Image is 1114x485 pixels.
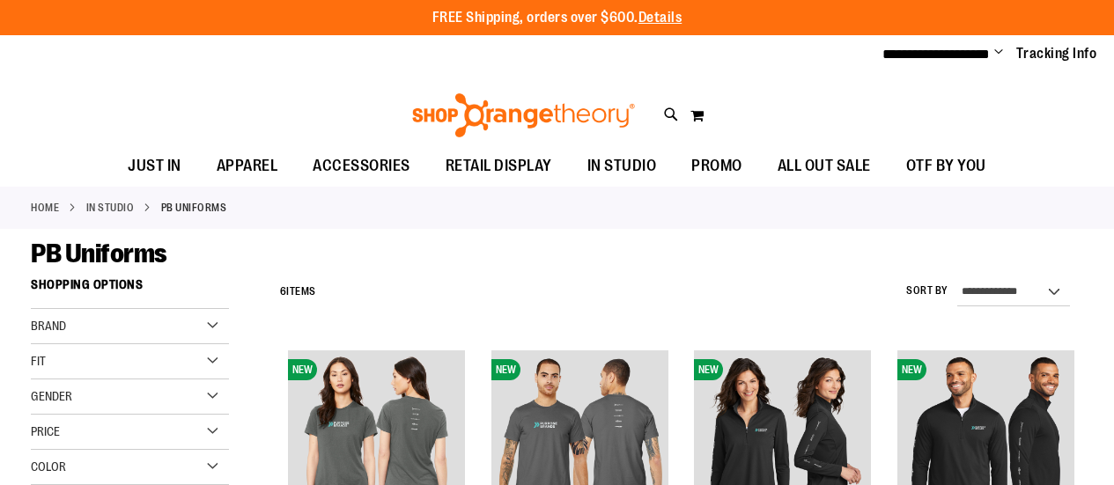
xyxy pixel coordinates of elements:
span: Fit [31,354,46,368]
a: IN STUDIO [86,200,135,216]
span: NEW [897,359,926,380]
span: Brand [31,319,66,333]
label: Sort By [906,283,948,298]
span: Gender [31,389,72,403]
span: RETAIL DISPLAY [446,146,552,186]
span: APPAREL [217,146,278,186]
span: OTF BY YOU [906,146,986,186]
p: FREE Shipping, orders over $600. [432,8,682,28]
a: Details [638,10,682,26]
span: NEW [288,359,317,380]
span: ACCESSORIES [313,146,410,186]
a: Home [31,200,59,216]
span: IN STUDIO [587,146,657,186]
a: Tracking Info [1016,44,1097,63]
span: 6 [280,285,287,298]
img: Shop Orangetheory [409,93,638,137]
span: NEW [694,359,723,380]
span: ALL OUT SALE [778,146,871,186]
h2: Items [280,278,316,305]
span: Price [31,424,60,438]
strong: Shopping Options [31,269,229,309]
span: PROMO [691,146,742,186]
strong: PB Uniforms [161,200,227,216]
button: Account menu [994,45,1003,62]
span: JUST IN [128,146,181,186]
span: Color [31,459,66,474]
span: PB Uniforms [31,239,167,268]
span: NEW [491,359,520,380]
